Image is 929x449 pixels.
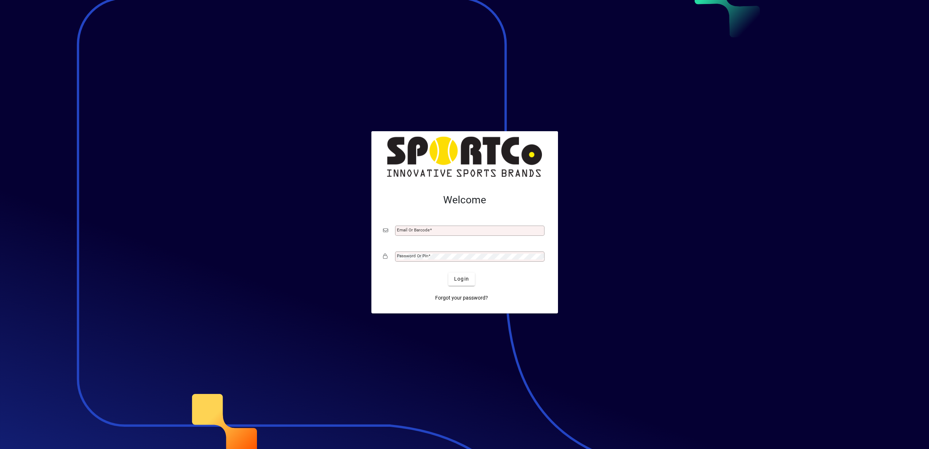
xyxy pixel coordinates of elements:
mat-label: Password or Pin [397,253,428,258]
span: Forgot your password? [435,294,488,302]
mat-label: Email or Barcode [397,227,430,233]
span: Login [454,275,469,283]
a: Forgot your password? [432,292,491,305]
button: Login [448,273,475,286]
h2: Welcome [383,194,546,206]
